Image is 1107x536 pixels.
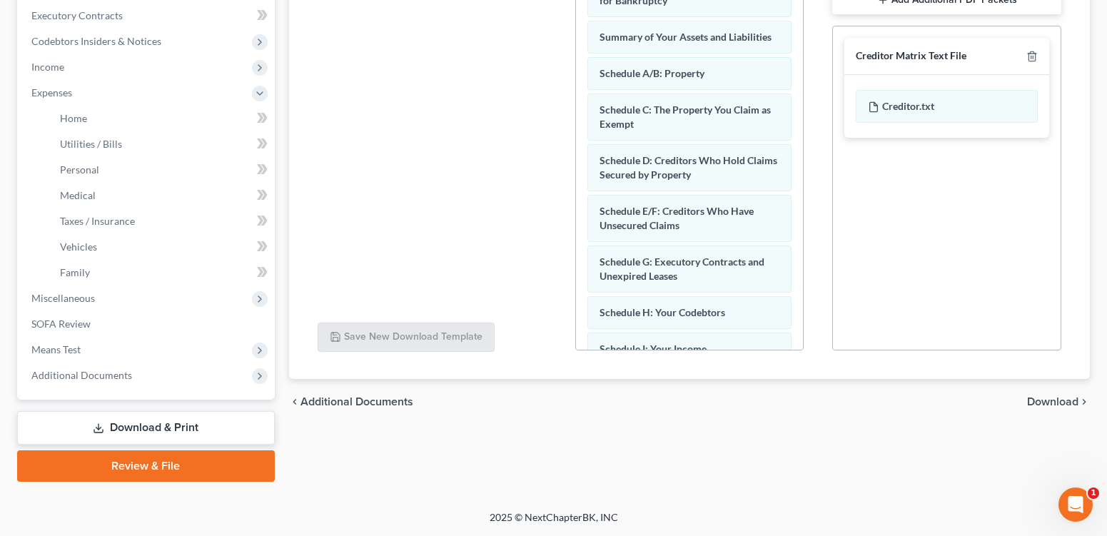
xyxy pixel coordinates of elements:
[49,131,275,157] a: Utilities / Bills
[20,3,275,29] a: Executory Contracts
[600,31,772,43] span: Summary of Your Assets and Liabilities
[60,241,97,253] span: Vehicles
[1078,396,1090,408] i: chevron_right
[600,103,771,130] span: Schedule C: The Property You Claim as Exempt
[600,306,725,318] span: Schedule H: Your Codebtors
[49,157,275,183] a: Personal
[1027,396,1078,408] span: Download
[31,61,64,73] span: Income
[49,106,275,131] a: Home
[31,9,123,21] span: Executory Contracts
[600,343,707,355] span: Schedule I: Your Income
[600,205,754,231] span: Schedule E/F: Creditors Who Have Unsecured Claims
[600,67,704,79] span: Schedule A/B: Property
[60,163,99,176] span: Personal
[318,323,495,353] button: Save New Download Template
[1088,487,1099,499] span: 1
[60,138,122,150] span: Utilities / Bills
[17,411,275,445] a: Download & Print
[147,510,961,536] div: 2025 © NextChapterBK, INC
[60,189,96,201] span: Medical
[49,183,275,208] a: Medical
[856,49,966,63] div: Creditor Matrix Text File
[60,215,135,227] span: Taxes / Insurance
[31,292,95,304] span: Miscellaneous
[289,396,300,408] i: chevron_left
[289,396,413,408] a: chevron_left Additional Documents
[31,343,81,355] span: Means Test
[31,369,132,381] span: Additional Documents
[20,311,275,337] a: SOFA Review
[60,266,90,278] span: Family
[31,86,72,98] span: Expenses
[17,450,275,482] a: Review & File
[600,154,777,181] span: Schedule D: Creditors Who Hold Claims Secured by Property
[60,112,87,124] span: Home
[600,256,764,282] span: Schedule G: Executory Contracts and Unexpired Leases
[1058,487,1093,522] iframe: Intercom live chat
[49,260,275,285] a: Family
[31,35,161,47] span: Codebtors Insiders & Notices
[856,90,1038,123] div: Creditor.txt
[49,234,275,260] a: Vehicles
[49,208,275,234] a: Taxes / Insurance
[1027,396,1090,408] button: Download chevron_right
[31,318,91,330] span: SOFA Review
[300,396,413,408] span: Additional Documents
